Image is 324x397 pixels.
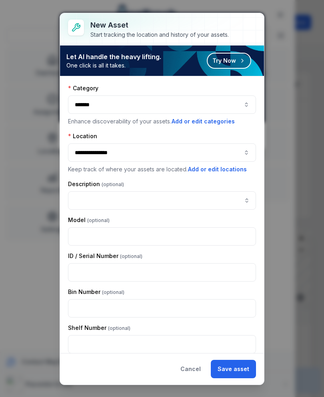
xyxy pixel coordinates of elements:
[68,84,98,92] label: Category
[68,191,256,210] input: asset-add:description-label
[90,31,229,39] div: Start tracking the location and history of your assets.
[174,360,208,378] button: Cancel
[211,360,256,378] button: Save asset
[68,216,110,224] label: Model
[90,20,229,31] h3: New asset
[66,52,161,62] strong: Let AI handle the heavy lifting.
[68,288,124,296] label: Bin Number
[68,324,130,332] label: Shelf Number
[66,62,161,69] span: One click is all it takes.
[188,165,247,174] button: Add or edit locations
[68,117,256,126] p: Enhance discoverability of your assets.
[68,165,256,174] p: Keep track of where your assets are located.
[171,117,235,126] button: Add or edit categories
[207,53,251,69] button: Try Now
[68,252,142,260] label: ID / Serial Number
[68,180,124,188] label: Description
[68,132,97,140] label: Location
